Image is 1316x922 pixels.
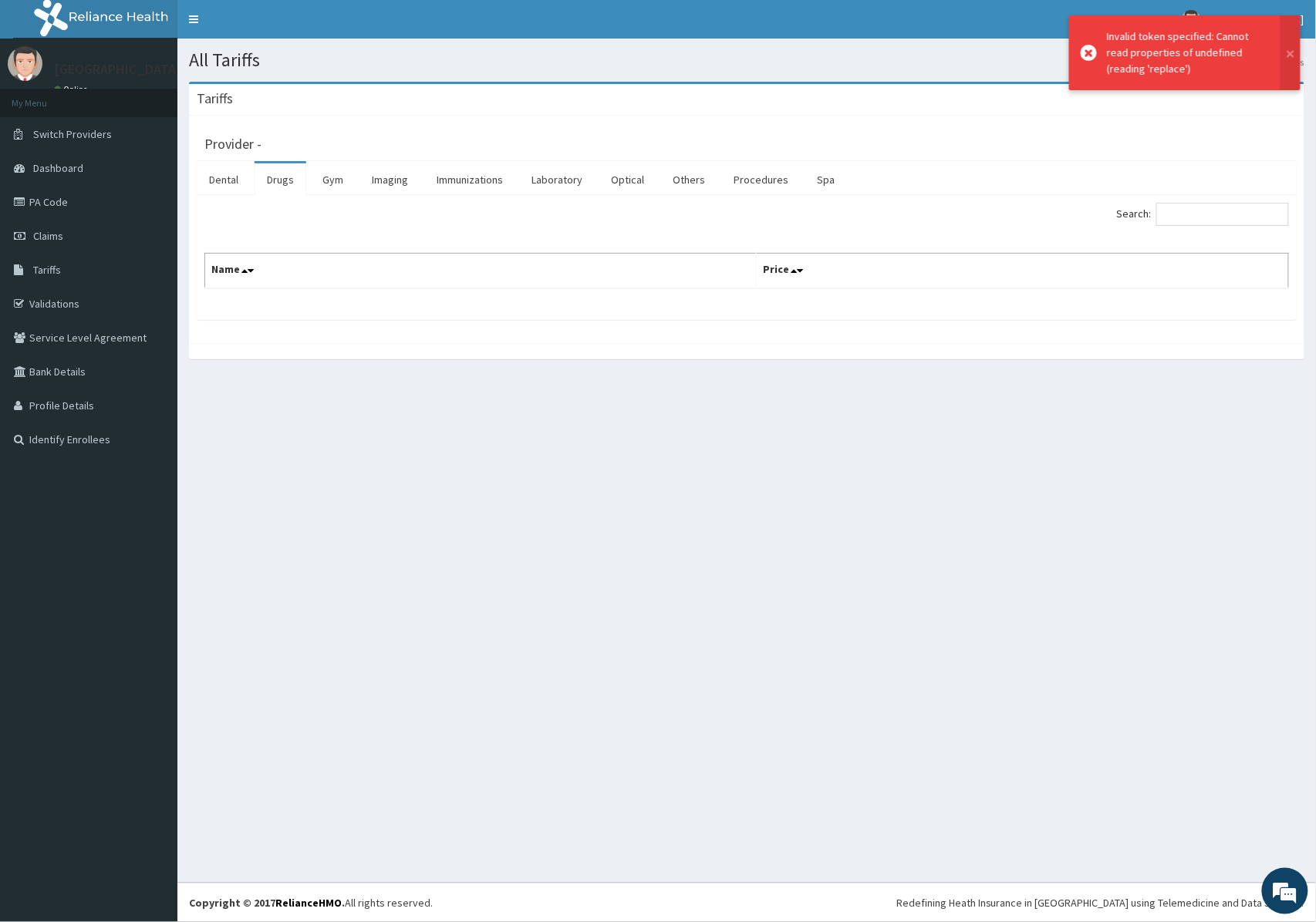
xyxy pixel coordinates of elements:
div: Redefining Heath Insurance in [GEOGRAPHIC_DATA] using Telemedicine and Data Science! [896,895,1304,910]
img: User Image [8,46,42,81]
a: Immunizations [424,163,515,196]
a: Optical [599,163,656,196]
div: Minimize live chat window [253,8,290,45]
a: Procedures [721,163,801,196]
p: [GEOGRAPHIC_DATA] [54,62,181,76]
span: Switch Providers [33,127,112,141]
a: RelianceHMO [275,896,342,910]
div: Invalid token specified: Cannot read properties of undefined (reading 'replace') [1107,29,1266,77]
a: Others [660,163,717,196]
th: Price [757,254,1289,289]
strong: Copyright © 2017 . [189,896,345,910]
a: Drugs [255,163,306,196]
a: Spa [805,163,847,196]
a: Laboratory [519,163,595,196]
img: d_794563401_company_1708531726252_794563401 [29,77,62,116]
h3: Tariffs [197,92,233,106]
label: Search: [1117,203,1289,226]
textarea: Type your message and hit 'Enter' [8,421,294,475]
img: User Image [1182,10,1201,29]
a: Imaging [359,163,420,196]
a: Dental [197,163,251,196]
div: Chat with us now [80,86,259,106]
input: Search: [1156,203,1289,226]
span: Dashboard [33,161,83,175]
a: Online [54,84,91,95]
span: Claims [33,229,63,243]
span: We're online! [89,194,213,350]
span: Tariffs [33,263,61,277]
th: Name [205,254,757,289]
footer: All rights reserved. [177,883,1316,922]
a: Gym [310,163,356,196]
h3: Provider - [204,137,262,151]
h1: All Tariffs [189,50,1304,70]
span: [GEOGRAPHIC_DATA] [1210,12,1304,26]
